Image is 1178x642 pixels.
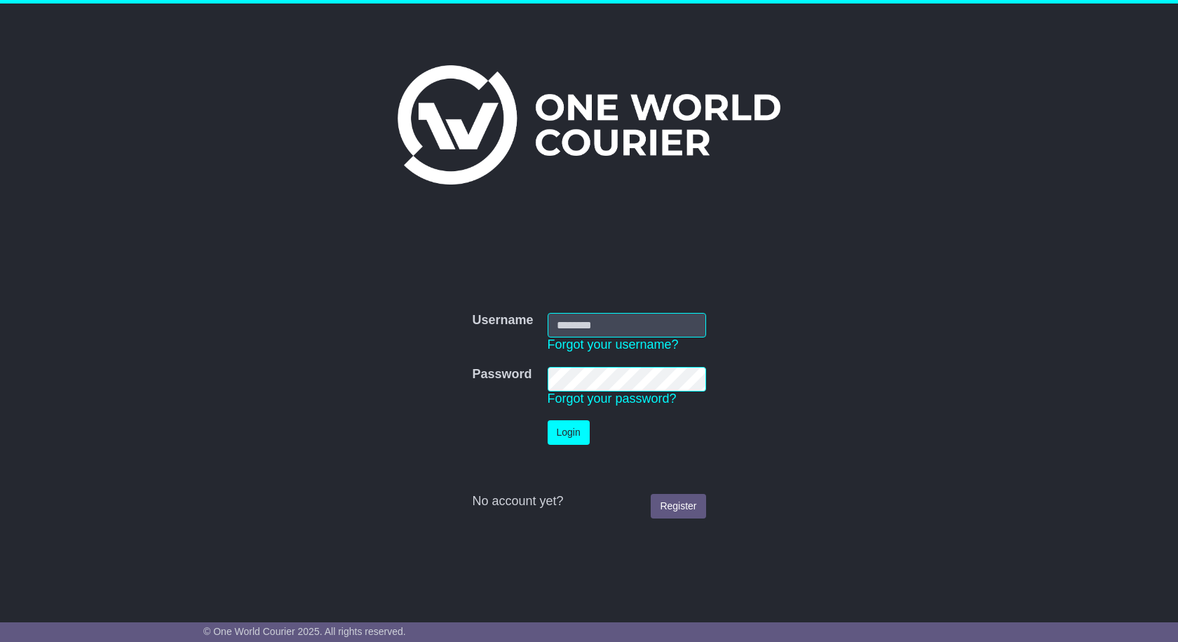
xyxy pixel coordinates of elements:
label: Username [472,313,533,328]
a: Forgot your username? [548,337,679,352]
img: One World [398,65,780,185]
button: Login [548,420,590,445]
label: Password [472,367,532,382]
div: No account yet? [472,494,705,509]
span: © One World Courier 2025. All rights reserved. [203,626,406,637]
a: Register [651,494,705,519]
a: Forgot your password? [548,392,677,406]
